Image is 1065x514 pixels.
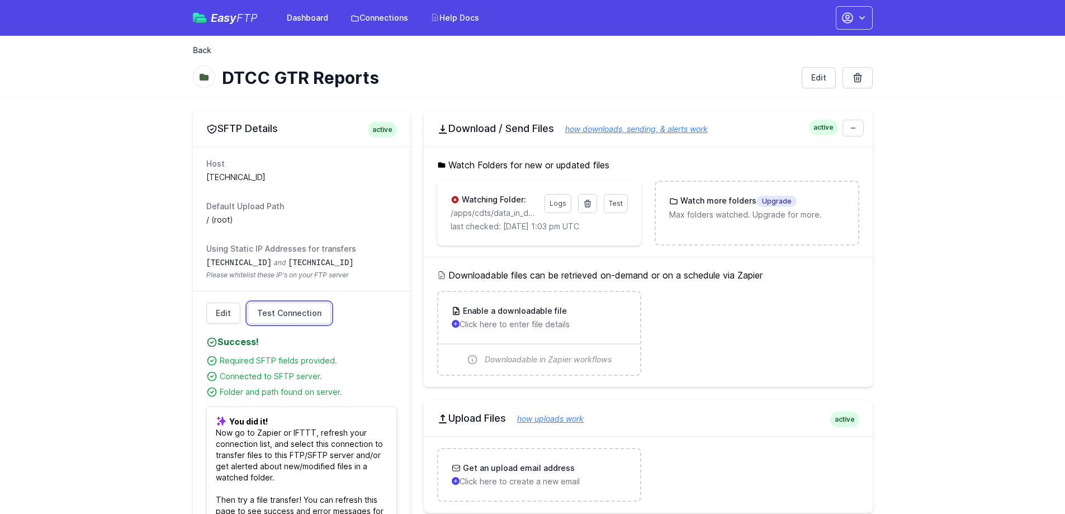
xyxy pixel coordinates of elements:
[211,12,258,23] span: Easy
[222,68,793,88] h1: DTCC GTR Reports
[460,194,526,205] h3: Watching Folder:
[193,45,211,56] a: Back
[344,8,415,28] a: Connections
[368,122,397,138] span: active
[280,8,335,28] a: Dashboard
[206,335,397,348] h4: Success!
[220,386,397,398] div: Folder and path found on server.
[193,45,873,63] nav: Breadcrumb
[437,158,859,172] h5: Watch Folders for new or updated files
[438,292,640,375] a: Enable a downloadable file Click here to enter file details Downloadable in Zapier workflows
[206,303,240,324] a: Edit
[206,243,397,254] dt: Using Static IP Addresses for transfers
[220,371,397,382] div: Connected to SFTP server.
[424,8,486,28] a: Help Docs
[756,196,797,207] span: Upgrade
[220,355,397,366] div: Required SFTP fields provided.
[437,412,859,425] h2: Upload Files
[206,122,397,135] h2: SFTP Details
[485,354,612,365] span: Downloadable in Zapier workflows
[461,463,575,474] h3: Get an upload email address
[802,67,836,88] a: Edit
[206,172,397,183] dd: [TECHNICAL_ID]
[451,208,538,219] p: /apps/cdts/data_in_datapower/get/GQYSGT1/
[438,449,640,501] a: Get an upload email address Click here to create a new email
[506,414,584,423] a: how uploads work
[257,308,321,319] span: Test Connection
[437,122,859,135] h2: Download / Send Files
[236,11,258,25] span: FTP
[678,195,797,207] h3: Watch more folders
[193,13,206,23] img: easyftp_logo.png
[451,221,628,232] p: last checked: [DATE] 1:03 pm UTC
[206,214,397,225] dd: / (root)
[669,209,844,220] p: Max folders watched. Upgrade for more.
[229,417,268,426] b: You did it!
[461,305,567,317] h3: Enable a downloadable file
[206,258,272,267] code: [TECHNICAL_ID]
[274,258,286,267] span: and
[206,271,397,280] span: Please whitelist these IP's on your FTP server
[545,194,571,213] a: Logs
[452,319,627,330] p: Click here to enter file details
[609,199,623,208] span: Test
[604,194,628,213] a: Test
[452,476,627,487] p: Click here to create a new email
[206,201,397,212] dt: Default Upload Path
[206,158,397,169] dt: Host
[288,258,354,267] code: [TECHNICAL_ID]
[437,268,859,282] h5: Downloadable files can be retrieved on-demand or on a schedule via Zapier
[809,120,838,135] span: active
[193,12,258,23] a: EasyFTP
[554,124,708,134] a: how downloads, sending, & alerts work
[248,303,331,324] a: Test Connection
[830,412,859,427] span: active
[656,182,858,234] a: Watch more foldersUpgrade Max folders watched. Upgrade for more.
